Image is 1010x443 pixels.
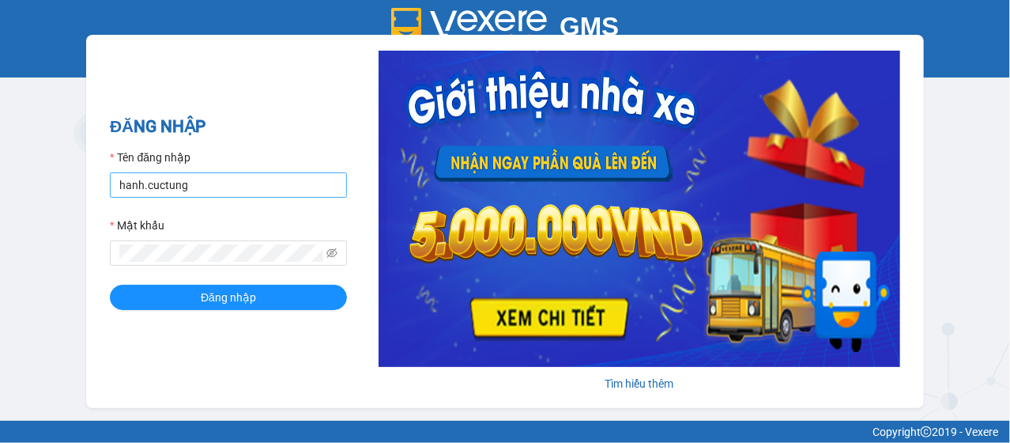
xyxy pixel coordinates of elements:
[560,12,619,41] span: GMS
[110,285,347,310] button: Đăng nhập
[110,172,347,198] input: Tên đăng nhập
[12,423,998,441] div: Copyright 2019 - Vexere
[110,149,190,166] label: Tên đăng nhập
[391,24,620,36] a: GMS
[201,289,256,306] span: Đăng nhập
[379,375,900,392] div: Tìm hiểu thêm
[110,114,347,140] h2: ĐĂNG NHẬP
[379,51,900,367] img: banner-0
[119,244,323,262] input: Mật khẩu
[4,52,1006,70] div: Hệ thống quản lý hàng hóa
[110,217,164,234] label: Mật khẩu
[326,248,337,259] span: eye-invisible
[921,426,932,437] span: copyright
[391,8,548,43] img: logo 2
